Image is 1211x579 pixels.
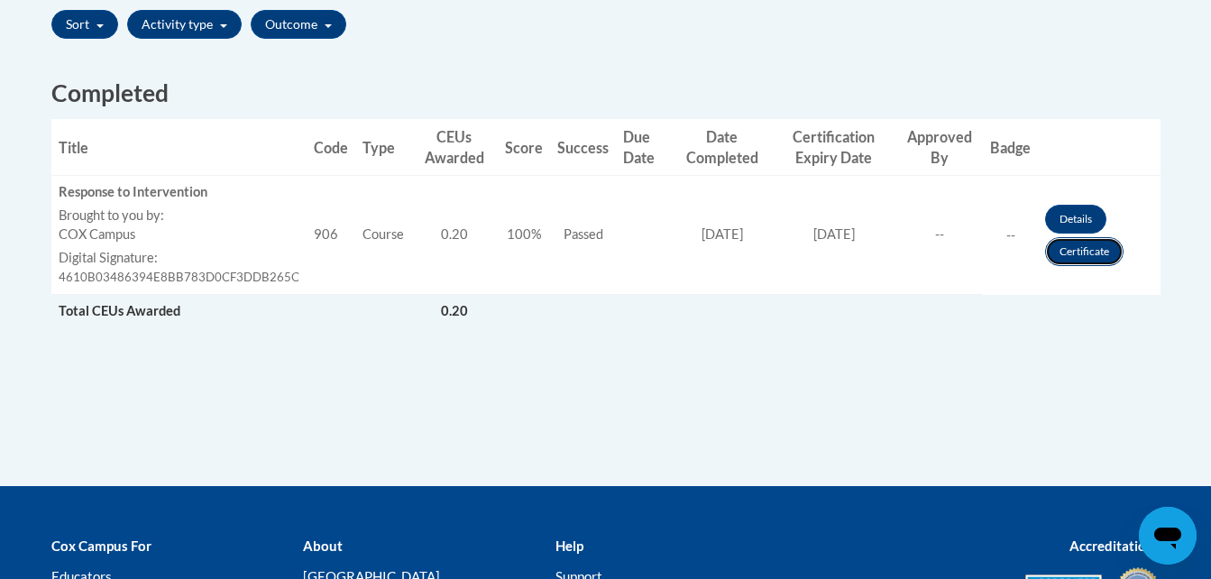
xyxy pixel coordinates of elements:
td: Actions [896,295,983,328]
td: Passed [550,176,616,295]
div: Response to Intervention [59,183,299,202]
span: 100% [507,226,542,242]
label: Digital Signature: [59,249,299,268]
th: Date Completed [673,119,772,176]
td: 906 [307,176,355,295]
td: -- [983,176,1038,295]
th: Type [355,119,411,176]
th: Score [498,119,550,176]
th: Code [307,119,355,176]
th: Title [51,119,307,176]
button: Activity type [127,10,242,39]
td: Course [355,176,411,295]
a: Details button [1045,205,1106,234]
td: Actions [1038,176,1160,295]
iframe: Button to launch messaging window [1139,507,1197,565]
span: 4610B03486394E8BB783D0CF3DDB265C [59,270,299,284]
b: Help [555,538,583,554]
td: 0.20 [411,295,499,328]
th: Badge [983,119,1038,176]
th: Success [550,119,616,176]
b: About [303,538,343,554]
th: Certification Expiry Date [772,119,896,176]
td: -- [896,176,983,295]
th: Due Date [616,119,673,176]
b: Cox Campus For [51,538,151,554]
span: [DATE] [702,226,743,242]
h2: Completed [51,77,1161,110]
a: Certificate [1045,237,1124,266]
button: Sort [51,10,118,39]
th: CEUs Awarded [411,119,499,176]
span: Total CEUs Awarded [59,303,180,318]
div: 0.20 [418,225,491,244]
span: [DATE] [813,226,855,242]
b: Accreditations [1069,538,1161,554]
button: Outcome [251,10,346,39]
span: COX Campus [59,226,135,242]
th: Actions [1038,119,1160,176]
th: Approved By [896,119,983,176]
label: Brought to you by: [59,207,299,225]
